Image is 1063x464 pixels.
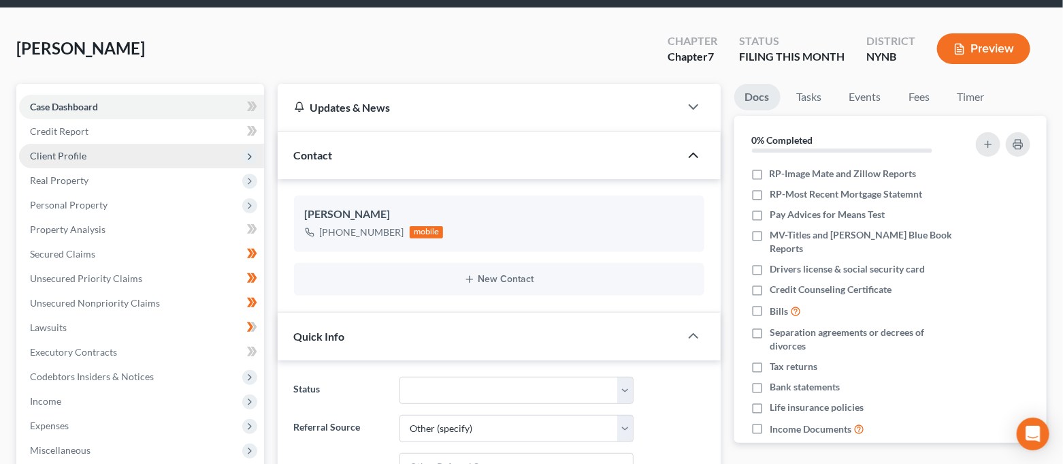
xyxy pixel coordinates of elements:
div: Chapter [668,49,717,65]
span: Contact [294,149,333,161]
a: Executory Contracts [19,340,264,365]
span: Personal Property [30,199,108,211]
a: Property Analysis [19,217,264,242]
a: Tasks [786,84,833,110]
span: Unsecured Nonpriority Claims [30,297,160,309]
span: Unsecured Priority Claims [30,273,142,284]
span: Income [30,395,61,407]
div: Open Intercom Messenger [1017,418,1049,450]
a: Events [838,84,892,110]
span: Secured Claims [30,248,95,260]
div: District [866,33,915,49]
span: Expenses [30,420,69,431]
span: 7 [708,50,714,63]
span: Bank statements [770,380,840,394]
a: Timer [947,84,996,110]
span: Real Property [30,174,88,186]
span: RP-Image Mate and Zillow Reports [770,167,917,181]
div: [PERSON_NAME] [305,206,693,223]
a: Unsecured Nonpriority Claims [19,291,264,315]
a: Unsecured Priority Claims [19,266,264,291]
span: Life insurance policies [770,401,864,414]
button: Preview [937,33,1030,64]
span: Miscellaneous [30,444,91,456]
a: Case Dashboard [19,95,264,119]
div: mobile [410,226,444,238]
a: Docs [734,84,781,110]
span: [PERSON_NAME] [16,38,145,58]
a: Credit Report [19,119,264,144]
label: Status [287,377,393,404]
span: Separation agreements or decrees of divorces [770,326,958,353]
span: RP-Most Recent Mortgage Statemnt [770,187,922,201]
span: Tax returns [770,360,817,373]
div: Chapter [668,33,717,49]
a: Fees [898,84,941,110]
span: Client Profile [30,150,86,161]
span: Case Dashboard [30,101,98,112]
span: Property Analysis [30,223,105,235]
button: New Contact [305,274,693,285]
div: FILING THIS MONTH [739,49,845,65]
span: Lawsuits [30,322,67,333]
span: Codebtors Insiders & Notices [30,371,154,382]
a: Secured Claims [19,242,264,266]
span: Pay Advices for Means Test [770,208,885,221]
span: Drivers license & social security card [770,262,925,276]
span: MV-Titles and [PERSON_NAME] Blue Book Reports [770,228,958,256]
span: Quick Info [294,330,345,343]
div: NYNB [866,49,915,65]
div: Updates & News [294,100,664,114]
span: Credit Counseling Certificate [770,283,892,296]
strong: 0% Completed [752,134,813,146]
a: Lawsuits [19,315,264,340]
span: Executory Contracts [30,346,117,358]
span: Bills [770,305,788,318]
div: Status [739,33,845,49]
span: Income Documents [770,422,851,436]
span: Credit Report [30,125,88,137]
div: [PHONE_NUMBER] [320,226,404,239]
